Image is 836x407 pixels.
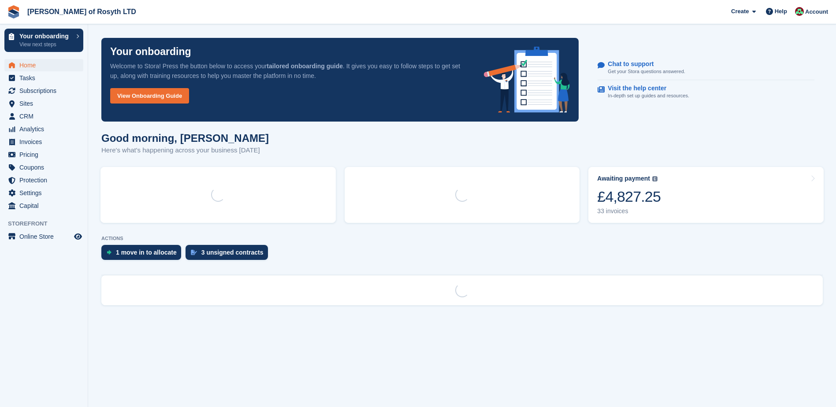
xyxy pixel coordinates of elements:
[19,41,72,48] p: View next steps
[19,85,72,97] span: Subscriptions
[4,110,83,122] a: menu
[19,187,72,199] span: Settings
[186,245,272,264] a: 3 unsigned contracts
[597,188,661,206] div: £4,827.25
[598,56,814,80] a: Chat to support Get your Stora questions answered.
[4,148,83,161] a: menu
[608,60,678,68] p: Chat to support
[588,167,824,223] a: Awaiting payment £4,827.25 33 invoices
[191,250,197,255] img: contract_signature_icon-13c848040528278c33f63329250d36e43548de30e8caae1d1a13099fd9432cc5.svg
[19,174,72,186] span: Protection
[73,231,83,242] a: Preview store
[101,132,269,144] h1: Good morning, [PERSON_NAME]
[4,136,83,148] a: menu
[19,72,72,84] span: Tasks
[608,68,685,75] p: Get your Stora questions answered.
[4,29,83,52] a: Your onboarding View next steps
[201,249,264,256] div: 3 unsigned contracts
[608,85,682,92] p: Visit the help center
[19,136,72,148] span: Invoices
[4,72,83,84] a: menu
[19,230,72,243] span: Online Store
[19,110,72,122] span: CRM
[4,161,83,174] a: menu
[4,230,83,243] a: menu
[484,47,570,113] img: onboarding-info-6c161a55d2c0e0a8cae90662b2fe09162a5109e8cc188191df67fb4f79e88e88.svg
[19,161,72,174] span: Coupons
[652,176,658,181] img: icon-info-grey-7440780725fd019a000dd9b08b2336e03edf1995a4989e88bcd33f0948082b44.svg
[101,145,269,155] p: Here's what's happening across your business [DATE]
[19,59,72,71] span: Home
[4,187,83,199] a: menu
[110,88,189,104] a: View Onboarding Guide
[597,207,661,215] div: 33 invoices
[608,92,689,100] p: In-depth set up guides and resources.
[24,4,140,19] a: [PERSON_NAME] of Rosyth LTD
[101,236,823,241] p: ACTIONS
[4,97,83,110] a: menu
[598,80,814,104] a: Visit the help center In-depth set up guides and resources.
[107,250,111,255] img: move_ins_to_allocate_icon-fdf77a2bb77ea45bf5b3d319d69a93e2d87916cf1d5bf7949dd705db3b84f3ca.svg
[731,7,749,16] span: Create
[8,219,88,228] span: Storefront
[110,47,191,57] p: Your onboarding
[4,85,83,97] a: menu
[805,7,828,16] span: Account
[795,7,804,16] img: Anne Thomson
[4,174,83,186] a: menu
[19,148,72,161] span: Pricing
[19,123,72,135] span: Analytics
[101,245,186,264] a: 1 move in to allocate
[775,7,787,16] span: Help
[4,123,83,135] a: menu
[7,5,20,18] img: stora-icon-8386f47178a22dfd0bd8f6a31ec36ba5ce8667c1dd55bd0f319d3a0aa187defe.svg
[4,59,83,71] a: menu
[267,63,343,70] strong: tailored onboarding guide
[116,249,177,256] div: 1 move in to allocate
[110,61,470,81] p: Welcome to Stora! Press the button below to access your . It gives you easy to follow steps to ge...
[19,33,72,39] p: Your onboarding
[597,175,650,182] div: Awaiting payment
[4,200,83,212] a: menu
[19,200,72,212] span: Capital
[19,97,72,110] span: Sites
